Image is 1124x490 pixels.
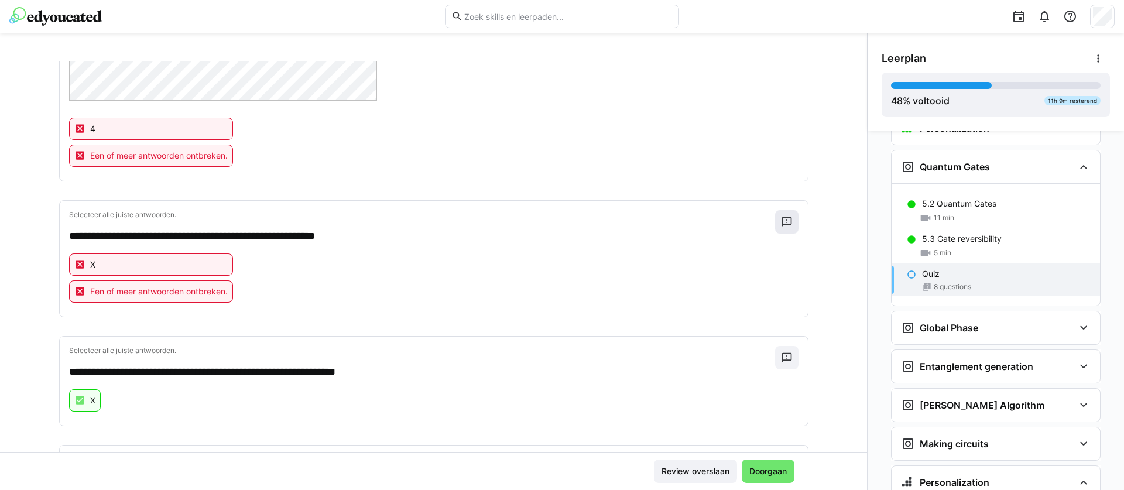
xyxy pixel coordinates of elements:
h3: Personalization [920,477,989,488]
span: 8 questions [934,282,971,292]
h3: Quantum Gates [920,161,990,173]
p: 5.2 Quantum Gates [922,198,996,210]
span: Doorgaan [748,465,789,477]
span: Leerplan [882,52,926,65]
span: Een of meer antwoorden ontbreken. [90,150,228,162]
h3: [PERSON_NAME] Algorithm [920,399,1044,411]
h3: Global Phase [920,322,978,334]
p: X [90,395,95,406]
h3: Entanglement generation [920,361,1033,372]
p: Quiz [922,268,940,280]
button: Review overslaan [654,460,737,483]
button: Doorgaan [742,460,794,483]
input: Zoek skills en leerpaden... [463,11,673,22]
p: Selecteer alle juiste antwoorden. [69,210,775,220]
p: 4 [90,123,95,135]
p: 5.3 Gate reversibility [922,233,1002,245]
h3: Making circuits [920,438,989,450]
span: 48 [891,95,903,107]
div: 11h 9m resterend [1044,96,1101,105]
span: Review overslaan [660,465,731,477]
span: 5 min [934,248,951,258]
p: X [90,259,95,270]
div: % voltooid [891,94,950,108]
p: Selecteer alle juiste antwoorden. [69,346,775,355]
span: 11 min [934,213,954,222]
span: Een of meer antwoorden ontbreken. [90,286,228,297]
